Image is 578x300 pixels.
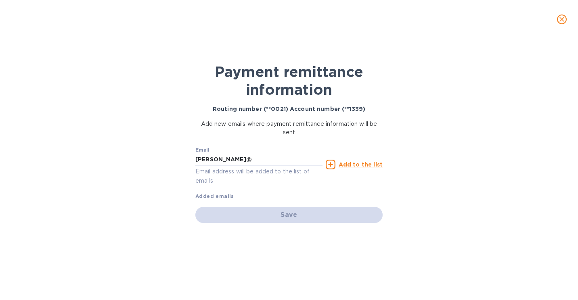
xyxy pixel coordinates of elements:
[195,120,383,137] p: Add new emails where payment remittance information will be sent
[195,154,323,166] input: Enter email
[339,161,383,168] u: Add to the list
[213,106,365,112] b: Routing number (**0021) Account number (**1339)
[195,193,234,199] b: Added emails
[195,148,209,153] label: Email
[552,10,572,29] button: close
[195,167,323,185] p: Email address will be added to the list of emails
[215,63,363,98] b: Payment remittance information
